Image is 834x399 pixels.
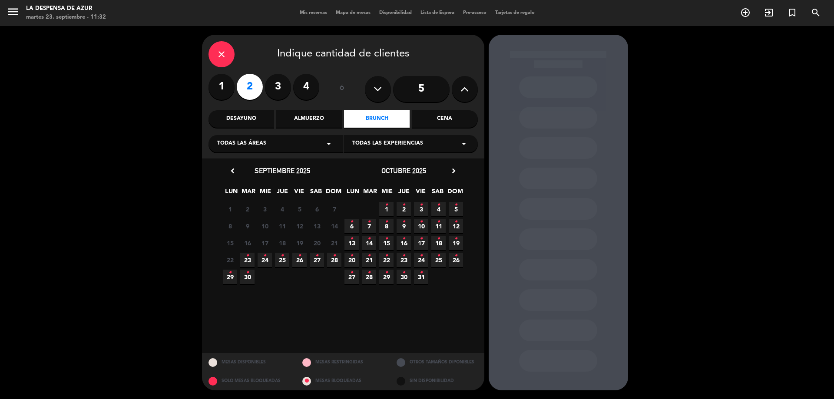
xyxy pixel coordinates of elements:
span: 6 [310,202,324,216]
i: • [367,215,371,229]
span: DOM [447,186,462,201]
i: • [437,232,440,246]
span: 7 [362,219,376,233]
i: • [385,266,388,280]
i: • [385,249,388,263]
span: Tarjetas de regalo [491,10,539,15]
i: • [263,249,266,263]
i: • [315,249,318,263]
label: 4 [293,74,319,100]
i: • [437,249,440,263]
span: 16 [240,236,255,250]
i: turned_in_not [787,7,798,18]
span: 18 [275,236,289,250]
div: Cena [412,110,477,128]
span: Todas las experiencias [352,139,423,148]
span: 21 [362,253,376,267]
div: Desayuno [208,110,274,128]
span: 29 [379,270,394,284]
label: 3 [265,74,291,100]
i: add_circle_outline [740,7,751,18]
span: VIE [414,186,428,201]
span: 28 [362,270,376,284]
span: 20 [344,253,359,267]
div: ó [328,74,356,104]
span: MAR [363,186,377,201]
span: 3 [414,202,428,216]
div: SOLO MESAS BLOQUEADAS [202,372,296,390]
label: 1 [208,74,235,100]
i: • [385,198,388,212]
label: 2 [237,74,263,100]
span: 15 [223,236,237,250]
div: MESAS DISPONIBLES [202,353,296,372]
span: 22 [223,253,237,267]
span: 2 [397,202,411,216]
i: • [420,249,423,263]
span: 8 [223,219,237,233]
div: MESAS BLOQUEADAS [296,372,390,390]
i: • [420,198,423,212]
span: 24 [258,253,272,267]
div: Almuerzo [276,110,342,128]
i: close [216,49,227,59]
span: JUE [275,186,289,201]
span: 7 [327,202,341,216]
span: SAB [430,186,445,201]
span: 27 [310,253,324,267]
i: • [333,249,336,263]
span: 10 [414,219,428,233]
span: 12 [449,219,463,233]
span: 13 [310,219,324,233]
span: 25 [275,253,289,267]
span: 13 [344,236,359,250]
span: 11 [431,219,446,233]
span: 14 [362,236,376,250]
span: Pre-acceso [459,10,491,15]
span: 18 [431,236,446,250]
span: 10 [258,219,272,233]
i: • [437,215,440,229]
i: • [246,249,249,263]
span: 15 [379,236,394,250]
span: SAB [309,186,323,201]
span: 8 [379,219,394,233]
span: 5 [449,202,463,216]
span: 21 [327,236,341,250]
span: JUE [397,186,411,201]
i: • [454,215,457,229]
i: • [350,215,353,229]
div: La Despensa de Azur [26,4,106,13]
span: 22 [379,253,394,267]
span: 9 [397,219,411,233]
i: chevron_left [228,166,237,175]
i: • [367,249,371,263]
span: 12 [292,219,307,233]
i: • [454,198,457,212]
span: Lista de Espera [416,10,459,15]
span: 25 [431,253,446,267]
span: 23 [397,253,411,267]
span: 17 [414,236,428,250]
i: • [402,232,405,246]
i: • [420,232,423,246]
i: menu [7,5,20,18]
div: Brunch [344,110,410,128]
span: 3 [258,202,272,216]
i: • [402,266,405,280]
span: 9 [240,219,255,233]
i: • [298,249,301,263]
span: MIE [380,186,394,201]
i: arrow_drop_down [324,138,334,149]
span: 28 [327,253,341,267]
i: • [367,232,371,246]
span: VIE [292,186,306,201]
span: Todas las áreas [217,139,266,148]
span: 1 [379,202,394,216]
span: 24 [414,253,428,267]
i: • [454,249,457,263]
i: • [228,266,232,280]
i: • [350,232,353,246]
span: 30 [397,270,411,284]
span: 20 [310,236,324,250]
